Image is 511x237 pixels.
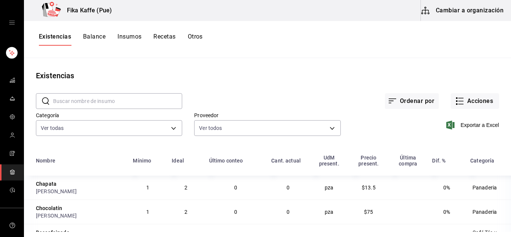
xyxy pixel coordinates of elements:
div: Último conteo [209,158,243,164]
div: Nombre [36,158,55,164]
td: pza [309,200,349,224]
button: Recetas [153,33,175,46]
span: 2 [184,185,187,191]
span: 0% [443,185,450,191]
div: Mínimo [133,158,151,164]
div: [PERSON_NAME] [36,212,124,219]
label: Categoría [36,113,182,118]
span: 0 [287,185,290,191]
span: 0% [443,209,450,215]
div: Cant. actual [271,158,301,164]
button: Ordenar por [385,93,439,109]
button: Insumos [117,33,141,46]
span: 0 [234,209,237,215]
span: 0 [234,185,237,191]
span: $13.5 [362,185,376,191]
div: Dif. % [432,158,446,164]
span: Ver todas [41,124,64,132]
span: 1 [146,209,149,215]
div: Chapata [36,180,56,188]
div: navigation tabs [39,33,203,46]
td: Panaderia [466,200,511,224]
input: Buscar nombre de insumo [53,94,182,109]
button: open drawer [9,19,15,25]
span: $75 [364,209,373,215]
button: Acciones [451,93,499,109]
div: Ideal [172,158,184,164]
span: Ver todos [199,124,222,132]
span: 0 [287,209,290,215]
div: Última compra [393,155,423,167]
div: Chocolatín [36,204,62,212]
button: Existencias [39,33,71,46]
button: Exportar a Excel [448,121,499,130]
td: pza [309,176,349,200]
div: Descafeinado [36,229,70,236]
button: Balance [83,33,105,46]
div: Precio present. [354,155,384,167]
td: Panaderia [466,176,511,200]
div: UdM present. [314,155,345,167]
div: [PERSON_NAME] [36,188,124,195]
span: 2 [184,209,187,215]
button: Otros [188,33,203,46]
div: Existencias [36,70,74,81]
div: Categoría [470,158,494,164]
h3: Fika Kaffe (Pue) [61,6,112,15]
span: 1 [146,185,149,191]
label: Proveedor [194,113,340,118]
